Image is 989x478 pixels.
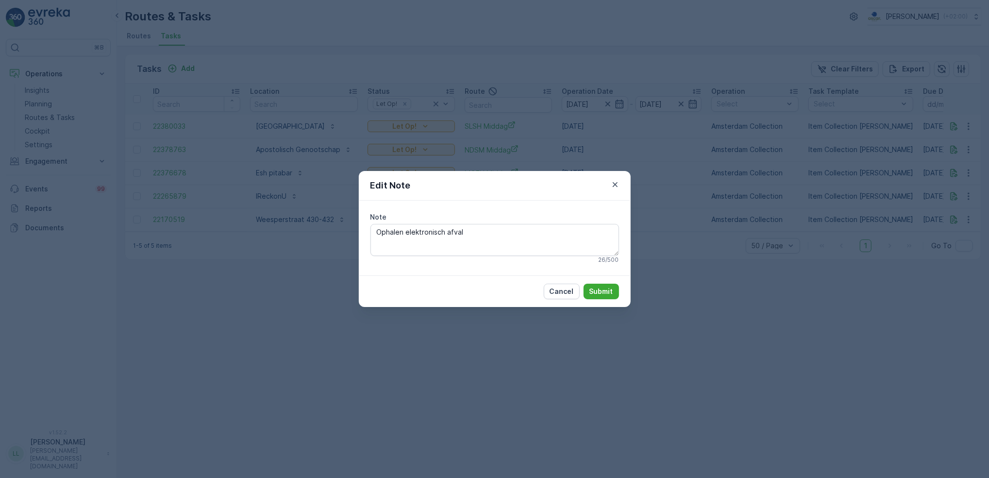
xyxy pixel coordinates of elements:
[544,284,580,299] button: Cancel
[370,179,411,192] p: Edit Note
[550,287,574,296] p: Cancel
[370,224,619,256] textarea: Ophalen elektronisch afval
[584,284,619,299] button: Submit
[599,256,619,264] p: 26 / 500
[370,213,387,221] label: Note
[589,287,613,296] p: Submit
